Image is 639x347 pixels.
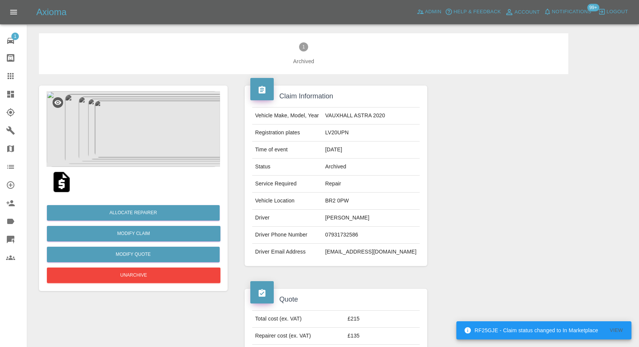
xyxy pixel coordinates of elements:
img: qt_1S0KX2A4aDea5wMjxXRgSUrk [50,170,74,194]
td: Driver [252,210,322,227]
button: Open drawer [5,3,23,21]
h5: Axioma [36,6,67,18]
button: Unarchive [47,268,220,283]
button: Help & Feedback [443,6,503,18]
td: £215 [344,311,420,328]
span: Admin [425,8,442,16]
button: Logout [596,6,630,18]
span: Notifications [552,8,591,16]
td: Vehicle Location [252,193,322,210]
div: RF25GJE - Claim status changed to In Marketplace [464,324,598,337]
img: c75ba1f5-4df1-45d0-8334-a1dd58b65626 [47,91,220,167]
span: 99+ [587,4,599,11]
td: Archived [322,159,420,176]
button: Notifications [542,6,593,18]
td: BR2 0PW [322,193,420,210]
td: Driver Phone Number [252,227,322,244]
text: 1 [302,44,305,50]
a: Modify Claim [47,226,220,241]
td: Repairer cost (ex. VAT) [252,328,345,345]
td: Vehicle Make, Model, Year [252,107,322,124]
span: Account [515,8,540,17]
td: Registration plates [252,124,322,142]
h4: Quote [250,294,422,305]
span: Help & Feedback [453,8,501,16]
a: Account [503,6,542,18]
button: Allocate Repairer [47,205,220,221]
td: [EMAIL_ADDRESS][DOMAIN_NAME] [322,244,420,260]
span: Archived [51,58,556,65]
td: 07931732586 [322,227,420,244]
td: Driver Email Address [252,244,322,260]
a: Admin [415,6,444,18]
td: Total cost (ex. VAT) [252,311,345,328]
h4: Claim Information [250,91,422,101]
td: [DATE] [322,142,420,159]
td: VAUXHALL ASTRA 2020 [322,107,420,124]
td: LV20UPN [322,124,420,142]
span: 1 [11,33,19,40]
button: Modify Quote [47,247,220,262]
span: Logout [606,8,628,16]
td: Status [252,159,322,176]
td: [PERSON_NAME] [322,210,420,227]
td: Repair [322,176,420,193]
td: Time of event [252,142,322,159]
td: £135 [344,328,420,345]
button: View [604,325,628,336]
td: Service Required [252,176,322,193]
